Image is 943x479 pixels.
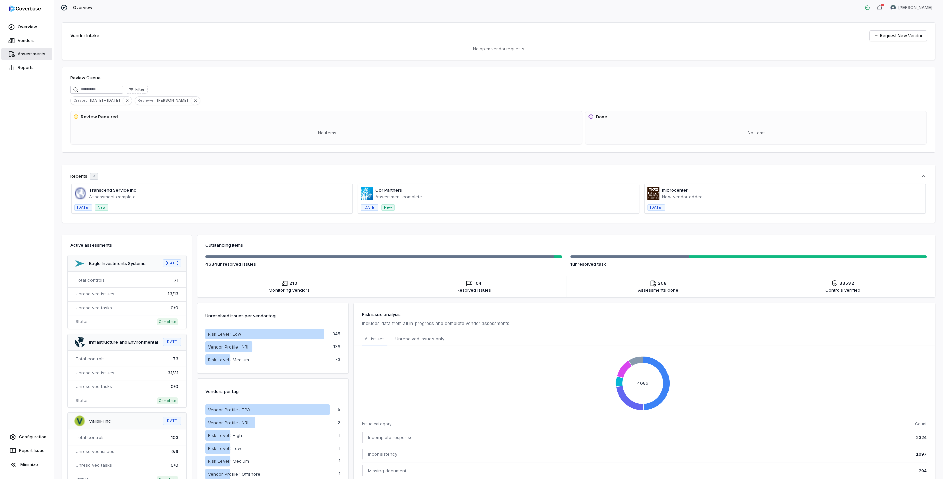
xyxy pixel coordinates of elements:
span: [DATE] - [DATE] [90,97,123,103]
span: Controls verified [825,287,860,293]
span: 268 [658,280,667,287]
span: 33532 [839,280,854,287]
span: 210 [289,280,297,287]
p: Risk Level : High [208,432,242,439]
span: Filter [135,87,145,92]
p: 1 [339,472,340,476]
p: 2 [338,420,340,425]
p: Vendor Profile : Offshore [208,471,260,477]
a: Overview [1,21,52,33]
h3: Risk issue analysis [362,311,927,318]
img: logo-D7KZi-bG.svg [9,5,41,12]
span: Missing document [368,467,407,474]
button: Chadd Myers avatar[PERSON_NAME] [886,3,936,13]
text: 4686 [637,380,648,385]
span: 3 [93,174,95,179]
a: Cor Partners [375,187,402,193]
p: Vendor Profile : NRI [208,419,248,426]
button: Recents3 [70,173,927,180]
p: unresolved task [570,261,927,267]
a: Reports [1,62,52,74]
a: ValidiFI Inc [89,418,111,424]
h3: Review Required [81,114,118,120]
span: 1097 [916,451,927,457]
span: Issue category [362,421,392,427]
h1: Review Queue [70,75,101,81]
div: Recents [70,173,98,180]
span: Assessments done [638,287,678,293]
div: No items [73,124,581,142]
span: 2324 [916,434,927,441]
a: Assessments [1,48,52,60]
span: 294 [919,467,927,474]
button: Minimize [3,458,51,472]
span: [PERSON_NAME] [157,97,191,103]
span: Reviewer : [135,97,157,103]
h2: Vendor Intake [70,32,99,39]
p: Vendor Profile : TPA [208,406,250,413]
p: Unresolved issues per vendor tag [205,311,276,320]
span: 1 [570,261,572,267]
a: Infrastructure and Environmental [89,339,158,345]
span: Incomplete response [368,434,413,441]
span: Created : [71,97,90,103]
p: 345 [332,332,340,336]
a: Eagle Investments Systems [89,261,146,266]
p: Vendors per tag [205,387,239,396]
a: Transcend Service Inc [89,187,136,193]
span: Inconsistency [368,451,397,457]
span: [PERSON_NAME] [898,5,932,10]
span: Monitoring vendors [269,287,310,293]
p: Vendor Profile : NRI [208,343,248,350]
p: Includes data from all in-progress and complete vendor assessments [362,319,927,327]
div: No items [588,124,925,142]
img: Chadd Myers avatar [890,5,896,10]
button: Filter [126,86,148,94]
span: All issues [365,335,385,342]
h3: Done [596,114,607,120]
p: 1 [339,446,340,450]
span: Count [915,421,927,427]
p: Risk Level : Low [208,331,241,337]
p: 73 [335,357,340,362]
p: unresolved issue s [205,261,562,267]
h3: Outstanding items [205,242,927,248]
span: Unresolved issues only [395,335,444,343]
span: Resolved issues [457,287,491,293]
p: 136 [333,344,340,349]
span: 104 [474,280,482,287]
a: Vendors [1,34,52,47]
p: No open vendor requests [70,46,927,52]
span: 4634 [205,261,217,267]
a: Configuration [3,431,51,443]
p: 1 [339,433,340,437]
h3: Active assessments [70,242,184,248]
p: 1 [339,459,340,463]
p: 5 [338,407,340,412]
p: Risk Level : Medium [208,458,249,464]
a: Request New Vendor [870,31,927,41]
span: Overview [73,5,93,10]
p: Risk Level : Low [208,445,241,452]
p: Risk Level : Medium [208,356,249,363]
a: microcenter [662,187,688,193]
button: Report Issue [3,445,51,457]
